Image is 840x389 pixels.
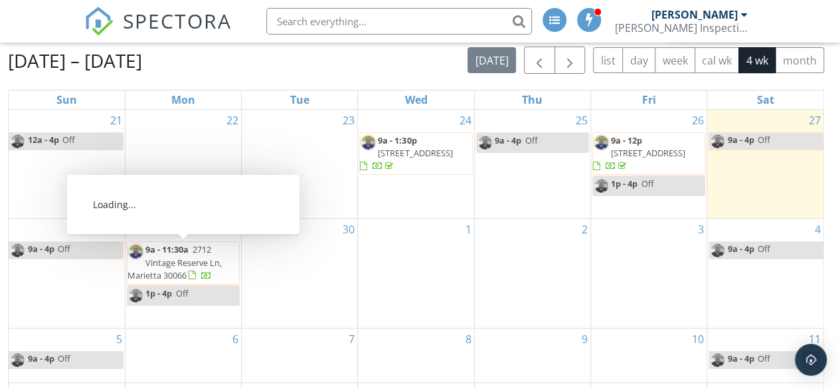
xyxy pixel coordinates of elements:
[611,134,642,146] span: 9a - 12p
[641,178,654,190] span: Off
[359,132,472,176] a: 9a - 1:30p [STREET_ADDRESS]
[242,110,358,219] td: Go to September 23, 2025
[474,110,590,219] td: Go to September 25, 2025
[524,47,555,74] button: Previous
[758,352,770,364] span: Off
[288,90,312,109] a: Tuesday
[554,47,586,74] button: Next
[114,328,125,350] a: Go to October 5, 2025
[639,90,659,109] a: Friday
[738,47,776,73] button: 4 wk
[27,133,60,150] span: 12a - 4p
[127,241,240,285] a: 9a - 11:30a 2712 Vintage Reserve Ln, Marietta 30066
[127,243,222,281] span: 2712 Vintage Reserve Ln, Marietta 30066
[9,219,125,328] td: Go to September 28, 2025
[62,134,75,146] span: Off
[378,134,416,146] span: 9a - 1:30p
[127,287,144,304] img: portrait1.png
[695,219,707,240] a: Go to October 3, 2025
[689,110,707,131] a: Go to September 26, 2025
[709,133,726,150] img: portrait1.png
[266,8,532,35] input: Search everything...
[84,7,114,36] img: The Best Home Inspection Software - Spectora
[125,219,241,328] td: Go to September 29, 2025
[477,134,493,151] img: portrait1.png
[360,134,377,151] img: portrait1.png
[378,147,452,159] span: [STREET_ADDRESS]
[775,47,824,73] button: month
[615,21,748,35] div: Dana Inspection Services, Inc.
[358,219,474,328] td: Go to October 1, 2025
[463,219,474,240] a: Go to October 1, 2025
[125,328,241,382] td: Go to October 6, 2025
[463,328,474,350] a: Go to October 8, 2025
[340,110,357,131] a: Go to September 23, 2025
[27,242,55,259] span: 9a - 4p
[9,133,26,150] img: portrait1.png
[727,352,755,368] span: 9a - 4p
[709,352,726,368] img: portrait1.png
[727,133,755,150] span: 9a - 4p
[707,110,823,219] td: Go to September 27, 2025
[230,328,241,350] a: Go to October 6, 2025
[579,328,590,350] a: Go to October 9, 2025
[806,110,823,131] a: Go to September 27, 2025
[590,219,707,328] td: Go to October 3, 2025
[58,352,70,364] span: Off
[519,90,545,109] a: Thursday
[525,134,538,146] span: Off
[474,219,590,328] td: Go to October 2, 2025
[360,134,452,172] a: 9a - 1:30p [STREET_ADDRESS]
[54,90,80,109] a: Sunday
[579,219,590,240] a: Go to October 2, 2025
[611,147,685,159] span: [STREET_ADDRESS]
[145,243,189,255] span: 9a - 11:30a
[467,47,516,73] button: [DATE]
[9,110,125,219] td: Go to September 21, 2025
[758,134,770,146] span: Off
[58,243,70,255] span: Off
[346,328,357,350] a: Go to October 7, 2025
[9,328,125,382] td: Go to October 5, 2025
[590,328,707,382] td: Go to October 10, 2025
[590,110,707,219] td: Go to September 26, 2025
[145,287,172,299] span: 1p - 4p
[340,219,357,240] a: Go to September 30, 2025
[611,178,637,190] span: 1p - 4p
[127,243,144,260] img: portrait1.png
[593,47,623,73] button: list
[176,287,189,299] span: Off
[9,242,26,259] img: portrait1.png
[695,47,740,73] button: cal wk
[224,110,241,131] a: Go to September 22, 2025
[8,47,142,74] h2: [DATE] – [DATE]
[108,219,125,240] a: Go to September 28, 2025
[358,328,474,382] td: Go to October 8, 2025
[727,242,755,259] span: 9a - 4p
[573,110,590,131] a: Go to September 25, 2025
[127,243,222,281] a: 9a - 11:30a 2712 Vintage Reserve Ln, Marietta 30066
[593,134,685,172] a: 9a - 12p [STREET_ADDRESS]
[242,328,358,382] td: Go to October 7, 2025
[754,90,777,109] a: Saturday
[224,219,241,240] a: Go to September 29, 2025
[651,8,738,21] div: [PERSON_NAME]
[474,328,590,382] td: Go to October 9, 2025
[707,328,823,382] td: Go to October 11, 2025
[495,134,521,146] span: 9a - 4p
[707,219,823,328] td: Go to October 4, 2025
[358,110,474,219] td: Go to September 24, 2025
[709,242,726,259] img: portrait1.png
[242,219,358,328] td: Go to September 30, 2025
[402,90,430,109] a: Wednesday
[123,7,232,35] span: SPECTORA
[593,178,610,194] img: portrait1.png
[593,134,610,151] img: portrait1.png
[795,344,827,376] div: Open Intercom Messenger
[457,110,474,131] a: Go to September 24, 2025
[27,352,55,368] span: 9a - 4p
[812,219,823,240] a: Go to October 4, 2025
[169,90,198,109] a: Monday
[806,328,823,350] a: Go to October 11, 2025
[758,243,770,255] span: Off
